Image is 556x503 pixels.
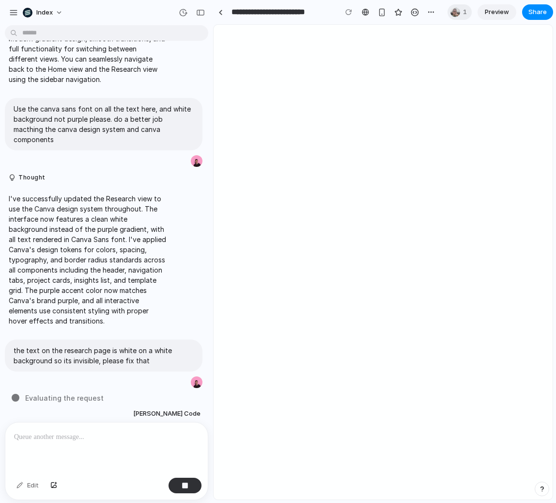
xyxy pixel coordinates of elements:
[448,4,472,20] div: 1
[19,5,68,20] button: Index
[463,7,470,17] span: 1
[36,8,53,17] span: Index
[14,104,194,145] p: Use the canva sans font on all the text here, and white background not purple please. do a better...
[14,345,194,366] p: the text on the research page is white on a white background so its invisible, please fix that
[478,4,516,20] a: Preview
[522,4,553,20] button: Share
[25,393,104,403] span: Evaluating the request
[130,405,203,422] button: [PERSON_NAME] Code
[485,7,509,17] span: Preview
[9,194,167,326] p: I've successfully updated the Research view to use the Canva design system throughout. The interf...
[133,409,201,419] span: [PERSON_NAME] Code
[528,7,547,17] span: Share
